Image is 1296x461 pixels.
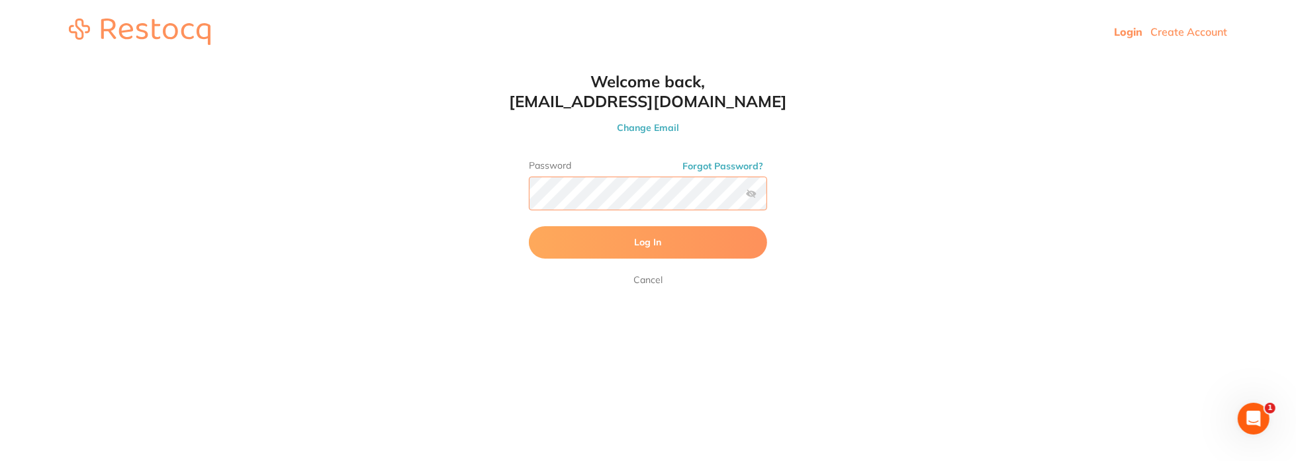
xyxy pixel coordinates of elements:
[635,236,662,248] span: Log In
[1150,25,1227,38] a: Create Account
[529,160,767,171] label: Password
[529,226,767,258] button: Log In
[69,19,210,45] img: restocq_logo.svg
[678,160,767,172] button: Forgot Password?
[1265,403,1275,413] span: 1
[631,272,665,288] a: Cancel
[502,122,794,134] button: Change Email
[502,71,794,111] h1: Welcome back, [EMAIL_ADDRESS][DOMAIN_NAME]
[1114,25,1142,38] a: Login
[1238,403,1270,435] iframe: Intercom live chat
